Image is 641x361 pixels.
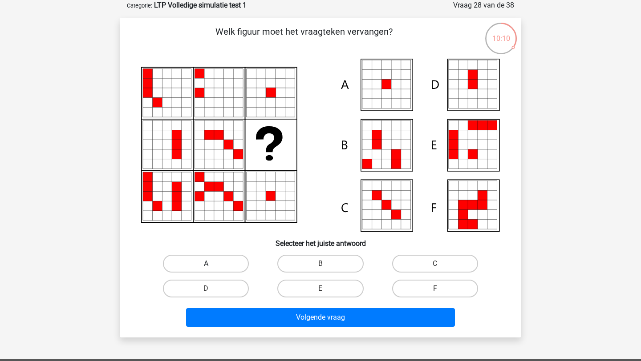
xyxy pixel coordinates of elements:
[484,22,518,44] div: 10:10
[392,255,478,273] label: C
[134,25,474,52] p: Welk figuur moet het vraagteken vervangen?
[163,280,249,297] label: D
[277,280,363,297] label: E
[127,2,152,9] small: Categorie:
[277,255,363,273] label: B
[186,308,455,327] button: Volgende vraag
[392,280,478,297] label: F
[154,1,247,9] strong: LTP Volledige simulatie test 1
[134,232,507,248] h6: Selecteer het juiste antwoord
[163,255,249,273] label: A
